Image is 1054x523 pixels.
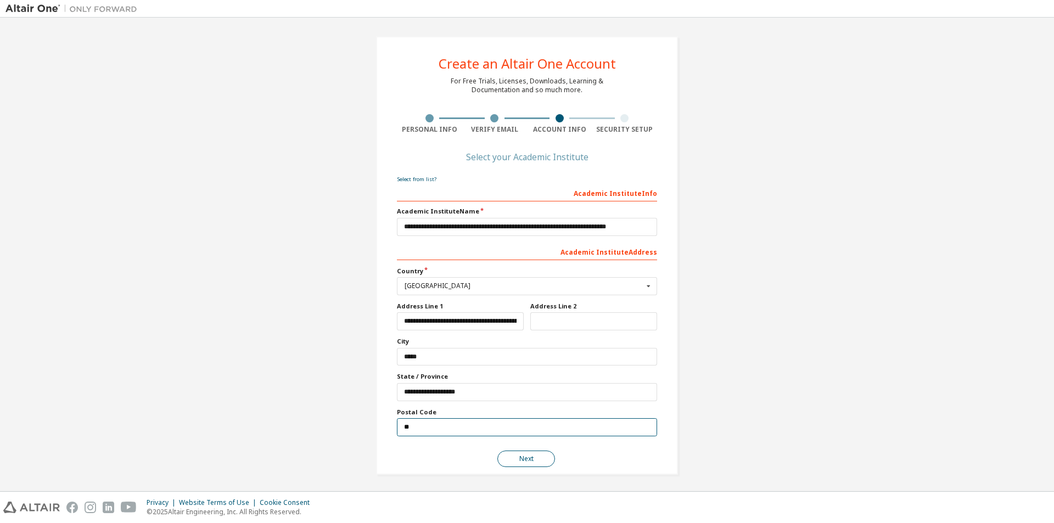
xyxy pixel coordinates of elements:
[592,125,658,134] div: Security Setup
[260,498,316,507] div: Cookie Consent
[3,502,60,513] img: altair_logo.svg
[397,302,524,311] label: Address Line 1
[121,502,137,513] img: youtube.svg
[397,372,657,381] label: State / Province
[66,502,78,513] img: facebook.svg
[462,125,528,134] div: Verify Email
[405,283,643,289] div: [GEOGRAPHIC_DATA]
[397,184,657,201] div: Academic Institute Info
[5,3,143,14] img: Altair One
[397,267,657,275] label: Country
[466,154,588,160] div: Select your Academic Institute
[397,207,657,216] label: Academic Institute Name
[147,498,179,507] div: Privacy
[179,498,260,507] div: Website Terms of Use
[397,337,657,346] label: City
[397,176,436,183] a: Select from list?
[497,451,555,467] button: Next
[397,243,657,260] div: Academic Institute Address
[85,502,96,513] img: instagram.svg
[397,125,462,134] div: Personal Info
[527,125,592,134] div: Account Info
[397,408,657,417] label: Postal Code
[147,507,316,516] p: © 2025 Altair Engineering, Inc. All Rights Reserved.
[439,57,616,70] div: Create an Altair One Account
[451,77,603,94] div: For Free Trials, Licenses, Downloads, Learning & Documentation and so much more.
[103,502,114,513] img: linkedin.svg
[530,302,657,311] label: Address Line 2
